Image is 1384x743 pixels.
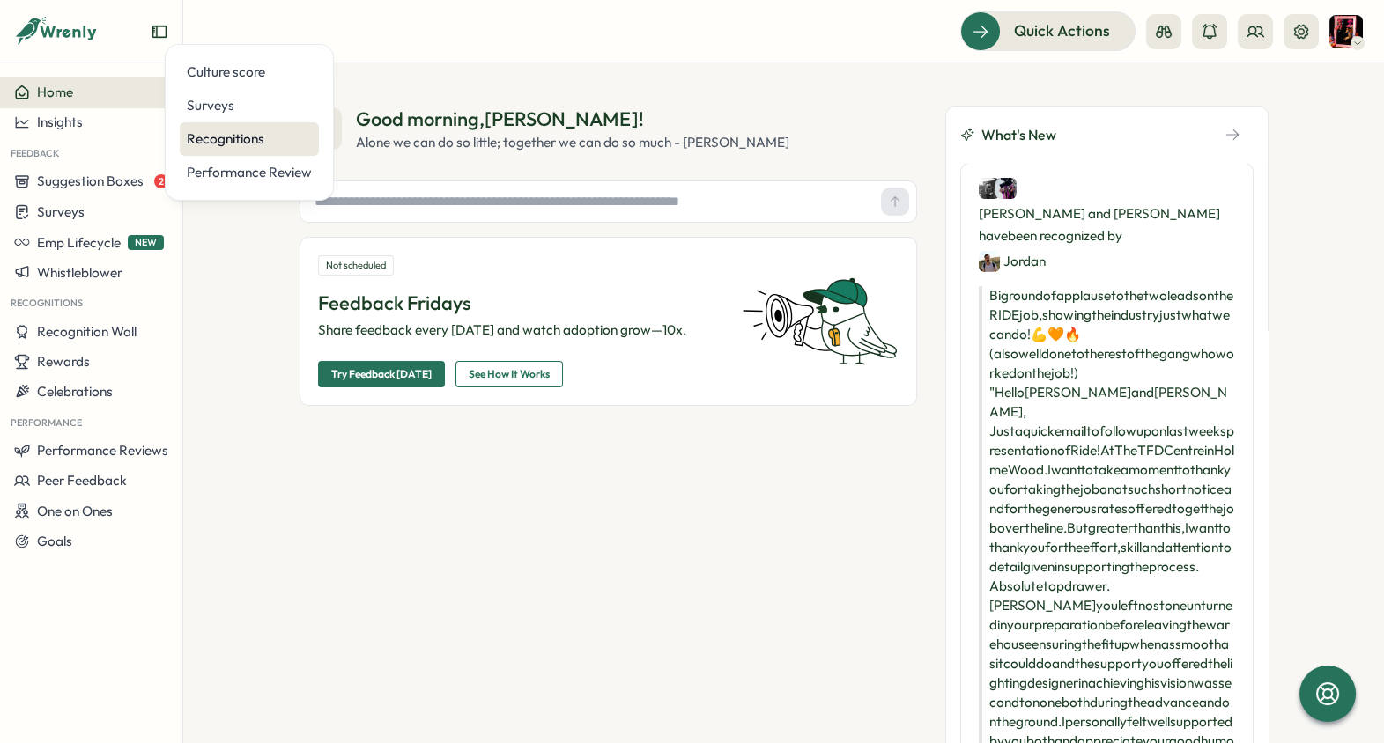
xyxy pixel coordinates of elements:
[37,383,113,400] span: Celebrations
[187,163,312,182] div: Performance Review
[356,133,789,152] div: Alone we can do so little; together we can do so much - [PERSON_NAME]
[37,503,113,519] span: One on Ones
[37,264,122,281] span: Whistleblower
[154,174,168,188] span: 2
[979,250,1046,272] div: Jordan
[1014,19,1110,42] span: Quick Actions
[180,122,319,156] a: Recognitions
[187,129,312,149] div: Recognitions
[318,320,722,340] p: Share feedback every [DATE] and watch adoption grow—10x.
[37,234,121,251] span: Emp Lifecycle
[187,63,312,82] div: Culture score
[979,178,1235,272] div: [PERSON_NAME] and [PERSON_NAME] have been recognized by
[180,89,319,122] a: Surveys
[318,290,722,317] p: Feedback Fridays
[1329,15,1363,48] img: Ruth
[37,533,72,549] span: Goals
[37,442,168,459] span: Performance Reviews
[981,124,1056,146] span: What's New
[187,96,312,115] div: Surveys
[180,55,319,89] a: Culture score
[37,84,73,100] span: Home
[995,178,1017,199] img: Chris Newsome
[37,323,137,340] span: Recognition Wall
[37,203,85,220] span: Surveys
[960,11,1136,50] button: Quick Actions
[455,361,563,387] button: See How It Works
[37,472,127,489] span: Peer Feedback
[37,353,90,370] span: Rewards
[180,156,319,189] a: Performance Review
[979,178,1000,199] img: Jordan Bell
[331,362,432,386] span: Try Feedback [DATE]
[37,173,144,189] span: Suggestion Boxes
[318,255,394,276] div: Not scheduled
[318,361,445,387] button: Try Feedback [DATE]
[979,251,1000,272] img: Jordan Castlehouse
[128,235,164,250] span: NEW
[356,106,789,133] div: Good morning , [PERSON_NAME] !
[151,23,168,40] button: Expand sidebar
[469,362,550,386] span: See How It Works
[37,114,83,130] span: Insights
